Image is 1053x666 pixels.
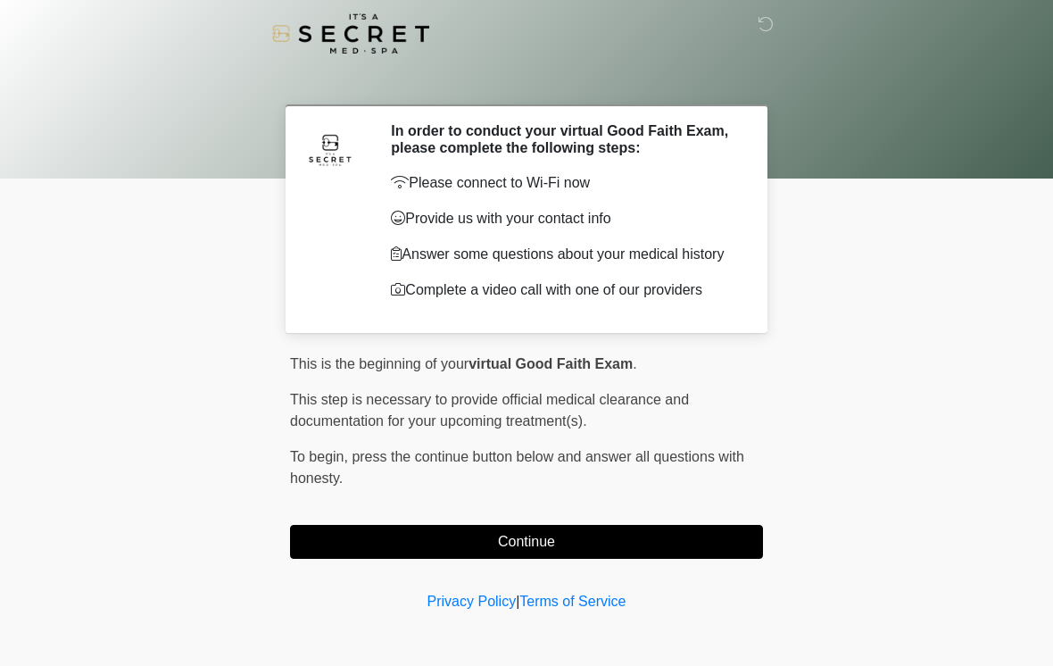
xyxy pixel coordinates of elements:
[303,122,357,176] img: Agent Avatar
[391,279,736,301] p: Complete a video call with one of our providers
[290,525,763,559] button: Continue
[290,392,689,429] span: This step is necessary to provide official medical clearance and documentation for your upcoming ...
[391,244,736,265] p: Answer some questions about your medical history
[290,356,468,371] span: This is the beginning of your
[290,449,352,464] span: To begin,
[272,13,429,54] img: It's A Secret Med Spa Logo
[516,594,519,609] a: |
[468,356,633,371] strong: virtual Good Faith Exam
[391,172,736,194] p: Please connect to Wi-Fi now
[290,449,744,486] span: press the continue button below and answer all questions with honesty.
[519,594,626,609] a: Terms of Service
[427,594,517,609] a: Privacy Policy
[391,122,736,156] h2: In order to conduct your virtual Good Faith Exam, please complete the following steps:
[391,208,736,229] p: Provide us with your contact info
[277,64,776,97] h1: ‎ ‎
[633,356,636,371] span: .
